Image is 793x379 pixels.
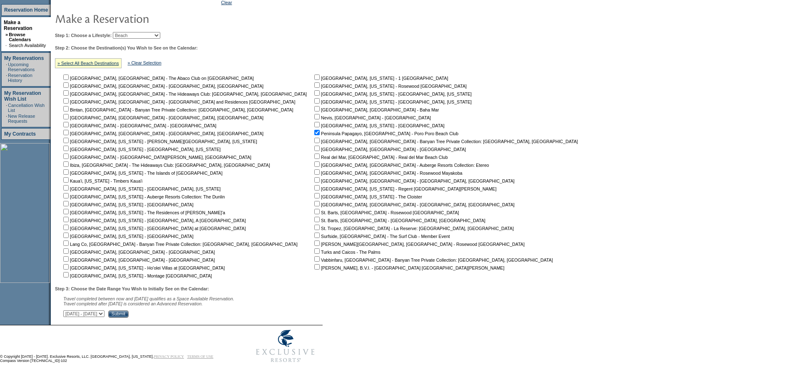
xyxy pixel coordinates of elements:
nobr: [GEOGRAPHIC_DATA], [GEOGRAPHIC_DATA] - [GEOGRAPHIC_DATA], [GEOGRAPHIC_DATA] [313,178,515,183]
a: My Contracts [4,131,36,137]
nobr: Nevis, [GEOGRAPHIC_DATA] - [GEOGRAPHIC_DATA] [313,115,431,120]
nobr: [GEOGRAPHIC_DATA], [GEOGRAPHIC_DATA] - [GEOGRAPHIC_DATA] [62,258,215,263]
nobr: Kaua'i, [US_STATE] - Timbers Kaua'i [62,178,142,183]
img: Exclusive Resorts [248,325,323,367]
nobr: Bintan, [GEOGRAPHIC_DATA] - Banyan Tree Private Collection: [GEOGRAPHIC_DATA], [GEOGRAPHIC_DATA] [62,107,293,112]
b: » [5,32,8,37]
b: Step 1: Choose a Lifestyle: [55,33,112,38]
b: Step 3: Choose the Date Range You Wish to Initially See on the Calendar: [55,286,209,291]
a: TERMS OF USE [187,354,214,359]
span: Travel completed between now and [DATE] qualifies as a Space Available Reservation. [63,296,234,301]
a: Upcoming Reservations [8,62,35,72]
nobr: [GEOGRAPHIC_DATA], [GEOGRAPHIC_DATA] - [GEOGRAPHIC_DATA], [GEOGRAPHIC_DATA] [62,84,264,89]
nobr: St. Barts, [GEOGRAPHIC_DATA] - Rosewood [GEOGRAPHIC_DATA] [313,210,459,215]
a: Cancellation Wish List [8,103,45,113]
nobr: [GEOGRAPHIC_DATA], [US_STATE] - [GEOGRAPHIC_DATA], [US_STATE] [313,92,472,97]
nobr: Real del Mar, [GEOGRAPHIC_DATA] - Real del Mar Beach Club [313,155,448,160]
a: Search Availability [9,43,46,48]
nobr: Surfside, [GEOGRAPHIC_DATA] - The Surf Club - Member Event [313,234,450,239]
nobr: [GEOGRAPHIC_DATA], [US_STATE] - [GEOGRAPHIC_DATA], [US_STATE] [313,99,472,104]
nobr: [GEOGRAPHIC_DATA], [GEOGRAPHIC_DATA] - [GEOGRAPHIC_DATA], [GEOGRAPHIC_DATA] [62,131,264,136]
nobr: St. Barts, [GEOGRAPHIC_DATA] - [GEOGRAPHIC_DATA], [GEOGRAPHIC_DATA] [313,218,485,223]
a: » Clear Selection [128,60,162,65]
nobr: [GEOGRAPHIC_DATA], [GEOGRAPHIC_DATA] - [GEOGRAPHIC_DATA], [GEOGRAPHIC_DATA] [313,202,515,207]
nobr: [GEOGRAPHIC_DATA], [GEOGRAPHIC_DATA] - [GEOGRAPHIC_DATA] [62,250,215,255]
nobr: Peninsula Papagayo, [GEOGRAPHIC_DATA] - Poro Poro Beach Club [313,131,458,136]
nobr: [GEOGRAPHIC_DATA], [US_STATE] - Auberge Resorts Collection: The Dunlin [62,194,225,199]
nobr: [GEOGRAPHIC_DATA], [US_STATE] - Regent [GEOGRAPHIC_DATA][PERSON_NAME] [313,186,497,191]
a: My Reservation Wish List [4,90,41,102]
nobr: [GEOGRAPHIC_DATA], [GEOGRAPHIC_DATA] - [GEOGRAPHIC_DATA], [GEOGRAPHIC_DATA] [62,115,264,120]
nobr: [GEOGRAPHIC_DATA], [US_STATE] - [GEOGRAPHIC_DATA] [313,123,445,128]
td: · [6,62,7,72]
nobr: [GEOGRAPHIC_DATA], [GEOGRAPHIC_DATA] - Baha Mar [313,107,439,112]
td: · [5,43,8,48]
nobr: [GEOGRAPHIC_DATA], [GEOGRAPHIC_DATA] - The Hideaways Club: [GEOGRAPHIC_DATA], [GEOGRAPHIC_DATA] [62,92,307,97]
nobr: [GEOGRAPHIC_DATA], [US_STATE] - Rosewood [GEOGRAPHIC_DATA] [313,84,467,89]
nobr: [GEOGRAPHIC_DATA], [US_STATE] - The Islands of [GEOGRAPHIC_DATA] [62,171,222,176]
nobr: [GEOGRAPHIC_DATA], [GEOGRAPHIC_DATA] - Rosewood Mayakoba [313,171,462,176]
nobr: [GEOGRAPHIC_DATA], [US_STATE] - [GEOGRAPHIC_DATA] at [GEOGRAPHIC_DATA] [62,226,246,231]
a: Reservation Home [4,7,48,13]
nobr: Ibiza, [GEOGRAPHIC_DATA] - The Hideaways Club: [GEOGRAPHIC_DATA], [GEOGRAPHIC_DATA] [62,163,270,168]
nobr: [GEOGRAPHIC_DATA], [US_STATE] - [GEOGRAPHIC_DATA] [62,202,194,207]
nobr: [GEOGRAPHIC_DATA], [US_STATE] - 1 [GEOGRAPHIC_DATA] [313,76,448,81]
a: New Release Requests [8,114,35,124]
nobr: St. Tropez, [GEOGRAPHIC_DATA] - La Reserve: [GEOGRAPHIC_DATA], [GEOGRAPHIC_DATA] [313,226,514,231]
input: Submit [108,310,129,318]
nobr: [GEOGRAPHIC_DATA], [GEOGRAPHIC_DATA] - [GEOGRAPHIC_DATA] and Residences [GEOGRAPHIC_DATA] [62,99,295,104]
nobr: Turks and Caicos - The Palms [313,250,380,255]
nobr: [GEOGRAPHIC_DATA], [US_STATE] - The Cloister [313,194,422,199]
b: Step 2: Choose the Destination(s) You Wish to See on the Calendar: [55,45,198,50]
nobr: [GEOGRAPHIC_DATA] - [GEOGRAPHIC_DATA][PERSON_NAME], [GEOGRAPHIC_DATA] [62,155,251,160]
nobr: [GEOGRAPHIC_DATA], [US_STATE] - [PERSON_NAME][GEOGRAPHIC_DATA], [US_STATE] [62,139,257,144]
nobr: [GEOGRAPHIC_DATA], [GEOGRAPHIC_DATA] - Auberge Resorts Collection: Etereo [313,163,489,168]
a: Make a Reservation [4,20,32,31]
td: · [6,114,7,124]
nobr: [GEOGRAPHIC_DATA], [US_STATE] - [GEOGRAPHIC_DATA], [US_STATE] [62,147,221,152]
a: » Select All Beach Destinations [57,61,119,66]
nobr: [GEOGRAPHIC_DATA], [GEOGRAPHIC_DATA] - The Abaco Club on [GEOGRAPHIC_DATA] [62,76,254,81]
a: Browse Calendars [9,32,31,42]
td: · [6,73,7,83]
a: PRIVACY POLICY [154,354,184,359]
nobr: [GEOGRAPHIC_DATA], [US_STATE] - [GEOGRAPHIC_DATA], [US_STATE] [62,186,221,191]
nobr: Travel completed after [DATE] is considered an Advanced Reservation. [63,301,203,306]
a: My Reservations [4,55,44,61]
nobr: [GEOGRAPHIC_DATA], [US_STATE] - [GEOGRAPHIC_DATA] [62,234,194,239]
nobr: Lang Co, [GEOGRAPHIC_DATA] - Banyan Tree Private Collection: [GEOGRAPHIC_DATA], [GEOGRAPHIC_DATA] [62,242,298,247]
td: · [6,103,7,113]
a: Reservation History [8,73,32,83]
nobr: [GEOGRAPHIC_DATA], [GEOGRAPHIC_DATA] - Banyan Tree Private Collection: [GEOGRAPHIC_DATA], [GEOGRA... [313,139,578,144]
nobr: [GEOGRAPHIC_DATA], [US_STATE] - Montage [GEOGRAPHIC_DATA] [62,273,212,278]
nobr: [GEOGRAPHIC_DATA], [US_STATE] - The Residences of [PERSON_NAME]'a [62,210,225,215]
nobr: Vabbinfaru, [GEOGRAPHIC_DATA] - Banyan Tree Private Collection: [GEOGRAPHIC_DATA], [GEOGRAPHIC_DATA] [313,258,553,263]
nobr: [PERSON_NAME][GEOGRAPHIC_DATA], [GEOGRAPHIC_DATA] - Rosewood [GEOGRAPHIC_DATA] [313,242,525,247]
nobr: [GEOGRAPHIC_DATA], [US_STATE] - Ho'olei Villas at [GEOGRAPHIC_DATA] [62,265,225,270]
nobr: [GEOGRAPHIC_DATA], [US_STATE] - [GEOGRAPHIC_DATA], A [GEOGRAPHIC_DATA] [62,218,246,223]
img: pgTtlMakeReservation.gif [55,10,221,27]
nobr: [GEOGRAPHIC_DATA] - [GEOGRAPHIC_DATA] - [GEOGRAPHIC_DATA] [62,123,216,128]
nobr: [PERSON_NAME], B.V.I. - [GEOGRAPHIC_DATA] [GEOGRAPHIC_DATA][PERSON_NAME] [313,265,505,270]
nobr: [GEOGRAPHIC_DATA], [GEOGRAPHIC_DATA] - [GEOGRAPHIC_DATA] [313,147,466,152]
